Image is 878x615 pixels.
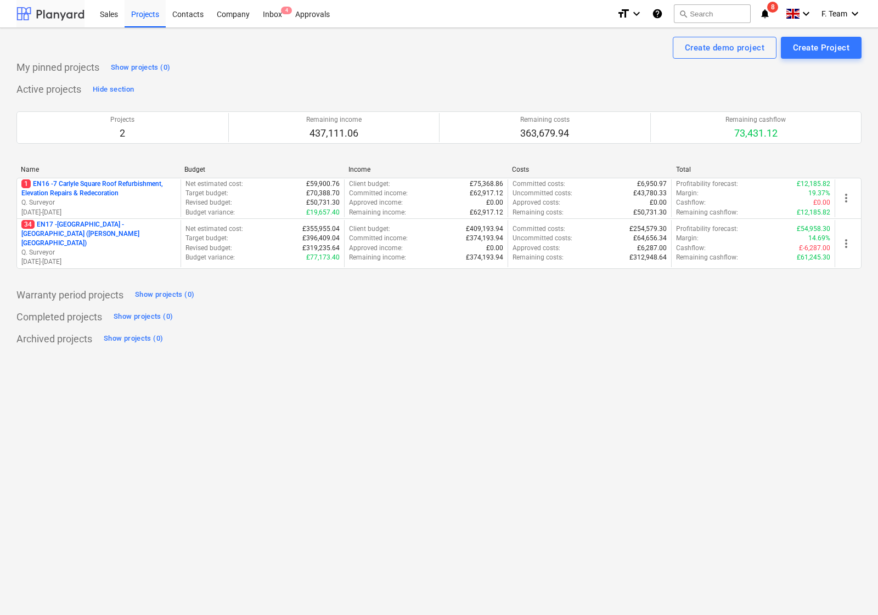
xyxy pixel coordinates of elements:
[466,253,503,262] p: £374,193.94
[633,208,667,217] p: £50,731.30
[132,286,197,304] button: Show projects (0)
[110,115,134,125] p: Projects
[101,330,166,348] button: Show projects (0)
[633,189,667,198] p: £43,780.33
[21,179,176,217] div: 1EN16 -7 Carlyle Square Roof Refurbishment, Elevation Repairs & RedecorationQ. Surveyor[DATE]-[DATE]
[349,253,406,262] p: Remaining income :
[114,311,173,323] div: Show projects (0)
[512,166,667,173] div: Costs
[349,189,408,198] p: Committed income :
[306,208,340,217] p: £19,657.40
[184,166,339,173] div: Budget
[637,244,667,253] p: £6,287.00
[629,224,667,234] p: £254,579.30
[16,83,81,96] p: Active projects
[513,189,572,198] p: Uncommitted costs :
[470,179,503,189] p: £75,368.86
[676,179,738,189] p: Profitability forecast :
[823,562,878,615] iframe: Chat Widget
[793,41,849,55] div: Create Project
[349,224,390,234] p: Client budget :
[520,127,570,140] p: 363,679.94
[797,253,830,262] p: £61,245.30
[348,166,503,173] div: Income
[813,198,830,207] p: £0.00
[797,224,830,234] p: £54,958.30
[16,61,99,74] p: My pinned projects
[821,9,847,18] span: F. Team
[486,244,503,253] p: £0.00
[302,234,340,243] p: £396,409.04
[349,234,408,243] p: Committed income :
[797,179,830,189] p: £12,185.82
[513,224,565,234] p: Committed costs :
[513,234,572,243] p: Uncommitted costs :
[725,115,786,125] p: Remaining cashflow
[513,179,565,189] p: Committed costs :
[306,179,340,189] p: £59,900.76
[767,2,778,13] span: 8
[513,208,564,217] p: Remaining costs :
[673,37,776,59] button: Create demo project
[306,253,340,262] p: £77,173.40
[799,244,830,253] p: £-6,287.00
[466,234,503,243] p: £374,193.94
[650,198,667,207] p: £0.00
[111,61,170,74] div: Show projects (0)
[840,237,853,250] span: more_vert
[104,332,163,345] div: Show projects (0)
[676,198,706,207] p: Cashflow :
[21,208,176,217] p: [DATE] - [DATE]
[306,127,362,140] p: 437,111.06
[21,248,176,257] p: Q. Surveyor
[302,224,340,234] p: £355,955.04
[110,127,134,140] p: 2
[16,289,123,302] p: Warranty period projects
[466,224,503,234] p: £409,193.94
[781,37,862,59] button: Create Project
[185,234,228,243] p: Target budget :
[306,198,340,207] p: £50,731.30
[840,191,853,205] span: more_vert
[185,179,243,189] p: Net estimated cost :
[349,198,403,207] p: Approved income :
[676,189,699,198] p: Margin :
[470,208,503,217] p: £62,917.12
[108,59,173,76] button: Show projects (0)
[513,244,560,253] p: Approved costs :
[676,208,738,217] p: Remaining cashflow :
[513,198,560,207] p: Approved costs :
[633,234,667,243] p: £64,656.34
[349,179,390,189] p: Client budget :
[93,83,134,96] div: Hide section
[185,224,243,234] p: Net estimated cost :
[306,189,340,198] p: £70,388.70
[725,127,786,140] p: 73,431.12
[808,189,830,198] p: 19.37%
[797,208,830,217] p: £12,185.82
[185,208,235,217] p: Budget variance :
[306,115,362,125] p: Remaining income
[281,7,292,14] span: 4
[676,244,706,253] p: Cashflow :
[679,9,688,18] span: search
[685,41,764,55] div: Create demo project
[90,81,137,98] button: Hide section
[637,179,667,189] p: £6,950.97
[848,7,862,20] i: keyboard_arrow_down
[676,166,831,173] div: Total
[16,311,102,324] p: Completed projects
[302,244,340,253] p: £319,235.64
[617,7,630,20] i: format_size
[674,4,751,23] button: Search
[21,166,176,173] div: Name
[676,253,738,262] p: Remaining cashflow :
[800,7,813,20] i: keyboard_arrow_down
[185,189,228,198] p: Target budget :
[629,253,667,262] p: £312,948.64
[759,7,770,20] i: notifications
[470,189,503,198] p: £62,917.12
[676,224,738,234] p: Profitability forecast :
[513,253,564,262] p: Remaining costs :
